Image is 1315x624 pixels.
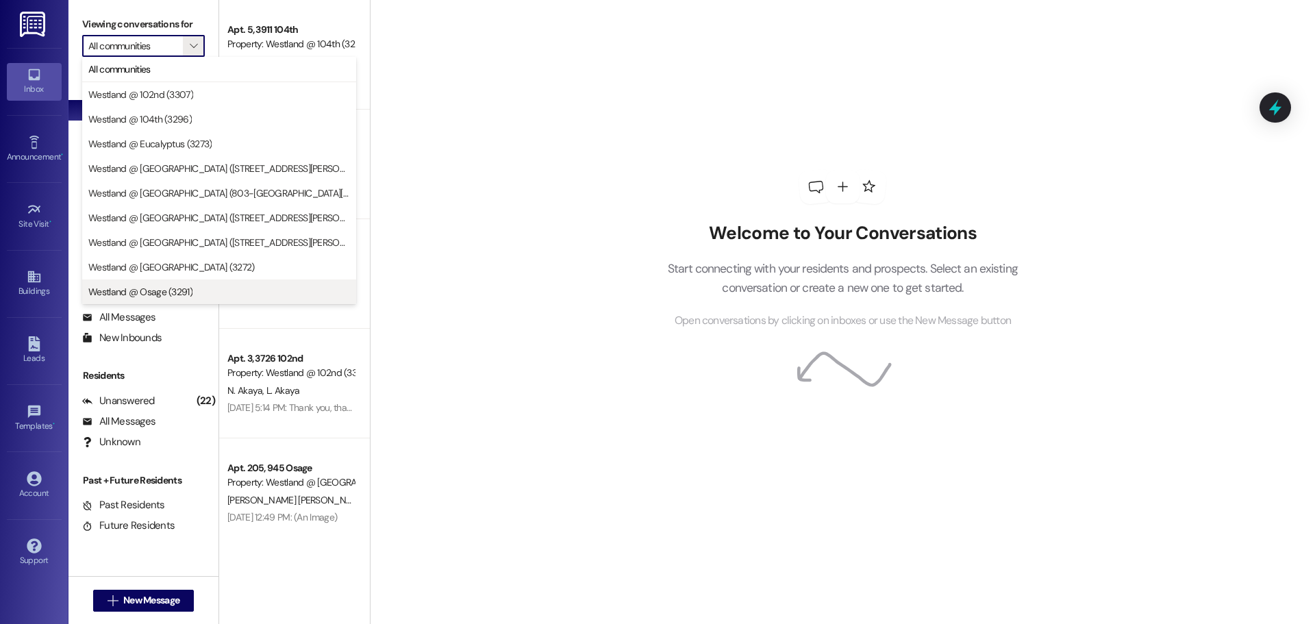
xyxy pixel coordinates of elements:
span: All communities [88,62,151,76]
button: New Message [93,590,195,612]
div: Property: Westland @ [GEOGRAPHIC_DATA] (3291) [227,475,354,490]
span: Westland @ [GEOGRAPHIC_DATA] ([STREET_ADDRESS][PERSON_NAME]) (3306) [88,211,350,225]
div: Apt. 3, 3726 102nd [227,351,354,366]
span: Westland @ [GEOGRAPHIC_DATA] ([STREET_ADDRESS][PERSON_NAME] (3274) [88,236,350,249]
span: Westland @ [GEOGRAPHIC_DATA] (3272) [88,260,255,274]
span: L. Akaya [266,384,299,397]
span: Westland @ 104th (3296) [88,112,192,126]
div: Property: Westland @ 104th (3296) [227,37,354,51]
span: N. Akaya [227,384,266,397]
span: Westland @ Eucalyptus (3273) [88,137,212,151]
div: Residents [68,369,218,383]
span: • [61,150,63,160]
a: Inbox [7,63,62,100]
div: (22) [193,390,218,412]
div: [DATE] 12:49 PM: (An Image) [227,511,337,523]
img: ResiDesk Logo [20,12,48,37]
div: Property: Westland @ 102nd (3307) [227,366,354,380]
div: Prospects [68,264,218,279]
a: Buildings [7,265,62,302]
a: Leads [7,332,62,369]
i:  [108,595,118,606]
div: Apt. 5, 3911 104th [227,23,354,37]
div: Past + Future Residents [68,473,218,488]
div: Unanswered [82,394,155,408]
i:  [190,40,197,51]
div: All Messages [82,310,155,325]
span: • [49,217,51,227]
span: Westland @ 102nd (3307) [88,88,193,101]
div: Prospects + Residents [68,77,218,92]
span: Westland @ Osage (3291) [88,285,192,299]
label: Viewing conversations for [82,14,205,35]
div: Future Residents [82,519,175,533]
span: • [53,419,55,429]
div: Apt. 205, 945 Osage [227,461,354,475]
a: Templates • [7,400,62,437]
div: All Messages [82,414,155,429]
span: [PERSON_NAME] [227,55,296,68]
a: Site Visit • [7,198,62,235]
div: Unknown [82,435,140,449]
div: Past Residents [82,498,165,512]
div: [DATE] 5:14 PM: Thank you, that is the person that we let park in our space property. I will let ... [227,401,662,414]
p: Start connecting with your residents and prospects. Select an existing conversation or create a n... [647,259,1038,298]
a: Support [7,534,62,571]
input: All communities [88,35,183,57]
span: Open conversations by clicking on inboxes or use the New Message button [675,312,1011,329]
span: Westland @ [GEOGRAPHIC_DATA] ([STREET_ADDRESS][PERSON_NAME]) (3377) [88,162,350,175]
h2: Welcome to Your Conversations [647,223,1038,245]
div: New Inbounds [82,331,162,345]
span: New Message [123,593,179,608]
span: Westland @ [GEOGRAPHIC_DATA] (803-[GEOGRAPHIC_DATA][PERSON_NAME]) (3298) [88,186,350,200]
a: Account [7,467,62,504]
span: [PERSON_NAME] [PERSON_NAME] [227,494,366,506]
